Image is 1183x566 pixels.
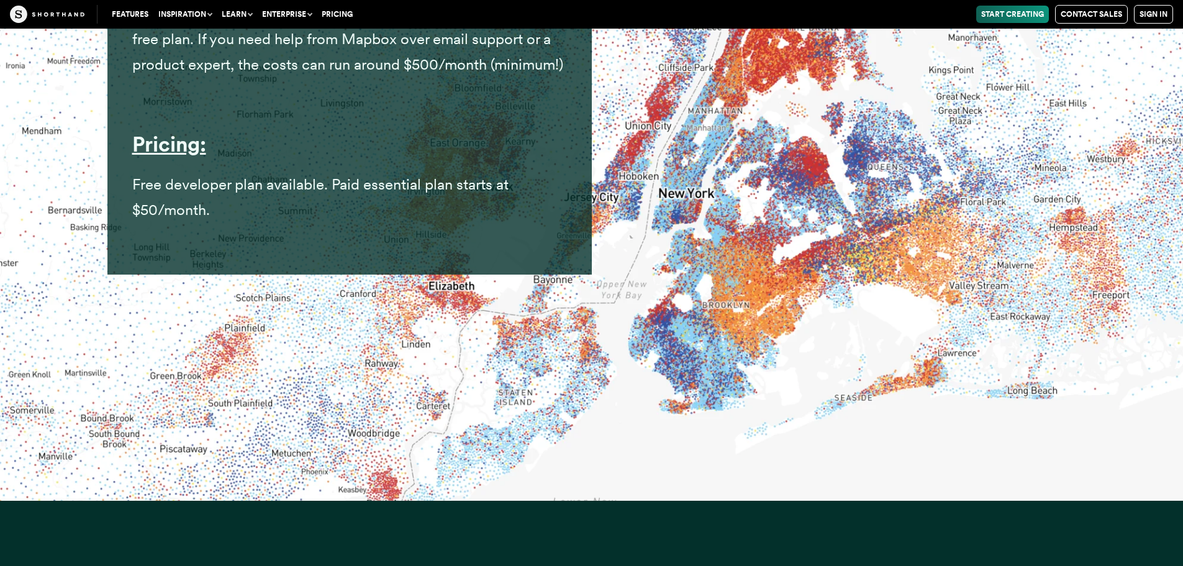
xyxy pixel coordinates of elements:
[153,6,217,23] button: Inspiration
[976,6,1049,23] a: Start Creating
[107,6,153,23] a: Features
[1134,5,1173,24] a: Sign in
[132,132,206,157] a: Pricing:
[1055,5,1128,24] a: Contact Sales
[217,6,257,23] button: Learn
[257,6,317,23] button: Enterprise
[132,175,509,219] span: Free developer plan available. Paid essential plan starts at $50/month.
[10,6,84,23] img: The Craft
[317,6,358,23] a: Pricing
